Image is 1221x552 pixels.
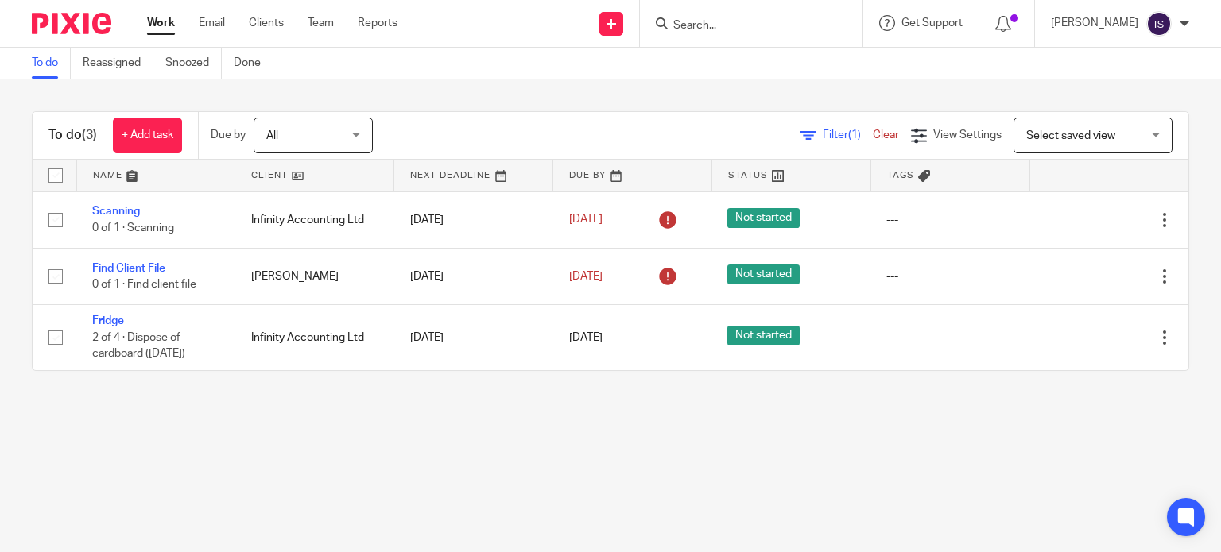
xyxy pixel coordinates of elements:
[113,118,182,153] a: + Add task
[92,315,124,326] a: Fridge
[266,130,278,141] span: All
[235,191,394,248] td: Infinity Accounting Ltd
[887,171,914,179] span: Tags
[249,15,284,31] a: Clients
[48,127,97,144] h1: To do
[1026,130,1115,141] span: Select saved view
[92,263,165,274] a: Find Client File
[92,332,185,360] span: 2 of 4 · Dispose of cardboard ([DATE])
[92,206,140,217] a: Scanning
[308,15,334,31] a: Team
[235,305,394,370] td: Infinity Accounting Ltd
[823,129,873,141] span: Filter
[394,248,553,304] td: [DATE]
[92,222,174,234] span: 0 of 1 · Scanning
[165,48,222,79] a: Snoozed
[886,212,1014,228] div: ---
[234,48,273,79] a: Done
[727,264,800,284] span: Not started
[92,279,196,290] span: 0 of 1 · Find client file
[1146,11,1172,37] img: svg%3E
[394,191,553,248] td: [DATE]
[569,332,603,343] span: [DATE]
[886,268,1014,284] div: ---
[727,208,800,228] span: Not started
[1051,15,1138,31] p: [PERSON_NAME]
[672,19,815,33] input: Search
[727,326,800,345] span: Not started
[199,15,225,31] a: Email
[873,129,899,141] a: Clear
[211,127,246,143] p: Due by
[886,330,1014,345] div: ---
[235,248,394,304] td: [PERSON_NAME]
[83,48,153,79] a: Reassigned
[147,15,175,31] a: Work
[901,17,963,29] span: Get Support
[848,129,861,141] span: (1)
[32,13,111,34] img: Pixie
[569,214,603,226] span: [DATE]
[933,129,1002,141] span: View Settings
[82,129,97,141] span: (3)
[394,305,553,370] td: [DATE]
[358,15,397,31] a: Reports
[32,48,71,79] a: To do
[569,271,603,282] span: [DATE]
